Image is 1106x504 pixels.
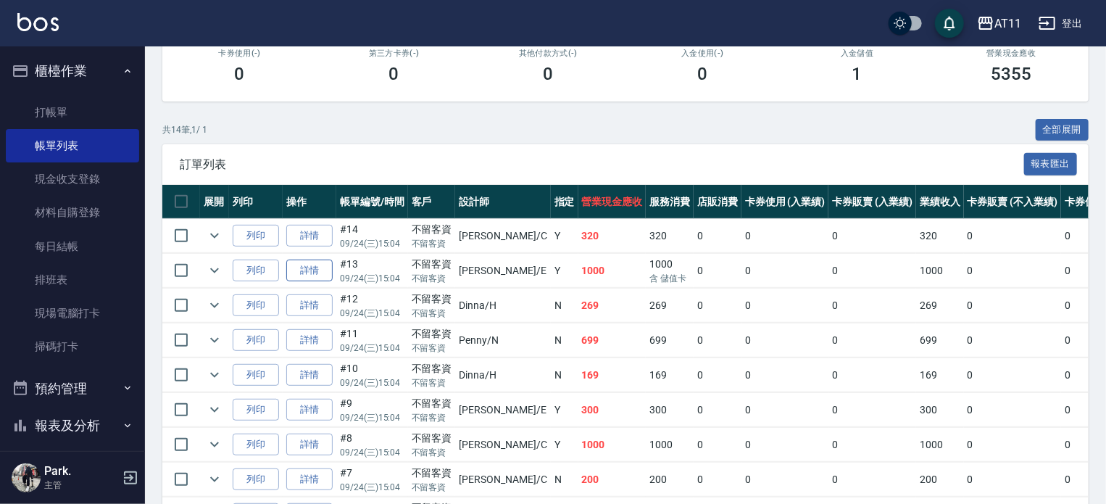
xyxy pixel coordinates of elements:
a: 詳情 [286,294,333,317]
th: 指定 [551,185,578,219]
div: 不留客資 [412,257,452,272]
a: 帳單列表 [6,129,139,162]
td: #10 [336,358,408,392]
td: 1000 [646,254,694,288]
td: Y [551,219,578,253]
button: 客戶管理 [6,445,139,482]
td: 269 [578,289,646,323]
button: expand row [204,399,225,421]
a: 詳情 [286,225,333,247]
p: 09/24 (三) 15:04 [340,272,404,285]
h2: 第三方卡券(-) [334,49,454,58]
h2: 入金使用(-) [643,49,762,58]
td: [PERSON_NAME] /C [455,219,550,253]
button: 列印 [233,434,279,456]
td: #12 [336,289,408,323]
td: 1000 [916,428,964,462]
td: 269 [646,289,694,323]
td: 300 [646,393,694,427]
p: 不留客資 [412,272,452,285]
td: 0 [828,358,916,392]
p: 09/24 (三) 15:04 [340,446,404,459]
th: 列印 [229,185,283,219]
button: AT11 [971,9,1027,38]
th: 營業現金應收 [578,185,646,219]
button: save [935,9,964,38]
th: 客戶 [408,185,456,219]
button: expand row [204,468,225,490]
p: 09/24 (三) 15:04 [340,481,404,494]
button: 列印 [233,399,279,421]
td: 0 [694,289,741,323]
td: 320 [578,219,646,253]
td: Dinna /H [455,289,550,323]
td: N [551,463,578,497]
th: 設計師 [455,185,550,219]
td: 0 [694,254,741,288]
td: 300 [916,393,964,427]
td: #14 [336,219,408,253]
p: 09/24 (三) 15:04 [340,307,404,320]
button: 列印 [233,225,279,247]
td: Y [551,393,578,427]
button: 列印 [233,364,279,387]
a: 詳情 [286,434,333,456]
td: 0 [741,428,829,462]
a: 詳情 [286,468,333,491]
a: 報表匯出 [1024,157,1078,170]
button: 登出 [1033,10,1089,37]
span: 訂單列表 [180,157,1024,172]
div: 不留客資 [412,326,452,342]
h3: 0 [544,64,554,84]
td: Dinna /H [455,358,550,392]
td: 1000 [646,428,694,462]
td: #13 [336,254,408,288]
p: 不留客資 [412,411,452,424]
td: 0 [828,323,916,358]
th: 展開 [200,185,229,219]
p: 09/24 (三) 15:04 [340,411,404,424]
th: 店販消費 [694,185,741,219]
img: Person [12,463,41,492]
td: 0 [741,393,829,427]
button: expand row [204,329,225,351]
td: 0 [964,254,1061,288]
td: 0 [741,289,829,323]
h3: 0 [235,64,245,84]
td: 0 [694,428,741,462]
td: [PERSON_NAME] /C [455,428,550,462]
td: N [551,289,578,323]
td: Y [551,428,578,462]
td: #9 [336,393,408,427]
td: 1000 [916,254,964,288]
td: 0 [964,393,1061,427]
a: 詳情 [286,329,333,352]
h3: 0 [389,64,399,84]
td: 0 [741,463,829,497]
td: Y [551,254,578,288]
td: 200 [646,463,694,497]
div: 不留客資 [412,222,452,237]
h2: 其他付款方式(-) [488,49,608,58]
a: 現金收支登錄 [6,162,139,196]
td: 0 [694,358,741,392]
td: 0 [828,289,916,323]
button: expand row [204,364,225,386]
td: 1000 [578,254,646,288]
td: 699 [916,323,964,358]
div: 不留客資 [412,396,452,411]
td: 0 [741,254,829,288]
button: expand row [204,260,225,281]
a: 詳情 [286,260,333,282]
td: 200 [916,463,964,497]
th: 卡券販賣 (不入業績) [964,185,1061,219]
a: 詳情 [286,364,333,387]
button: expand row [204,294,225,316]
th: 卡券使用 (入業績) [741,185,829,219]
button: 報表及分析 [6,407,139,445]
td: N [551,323,578,358]
p: 09/24 (三) 15:04 [340,237,404,250]
a: 每日結帳 [6,230,139,263]
h3: 5355 [991,64,1032,84]
button: 列印 [233,294,279,317]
